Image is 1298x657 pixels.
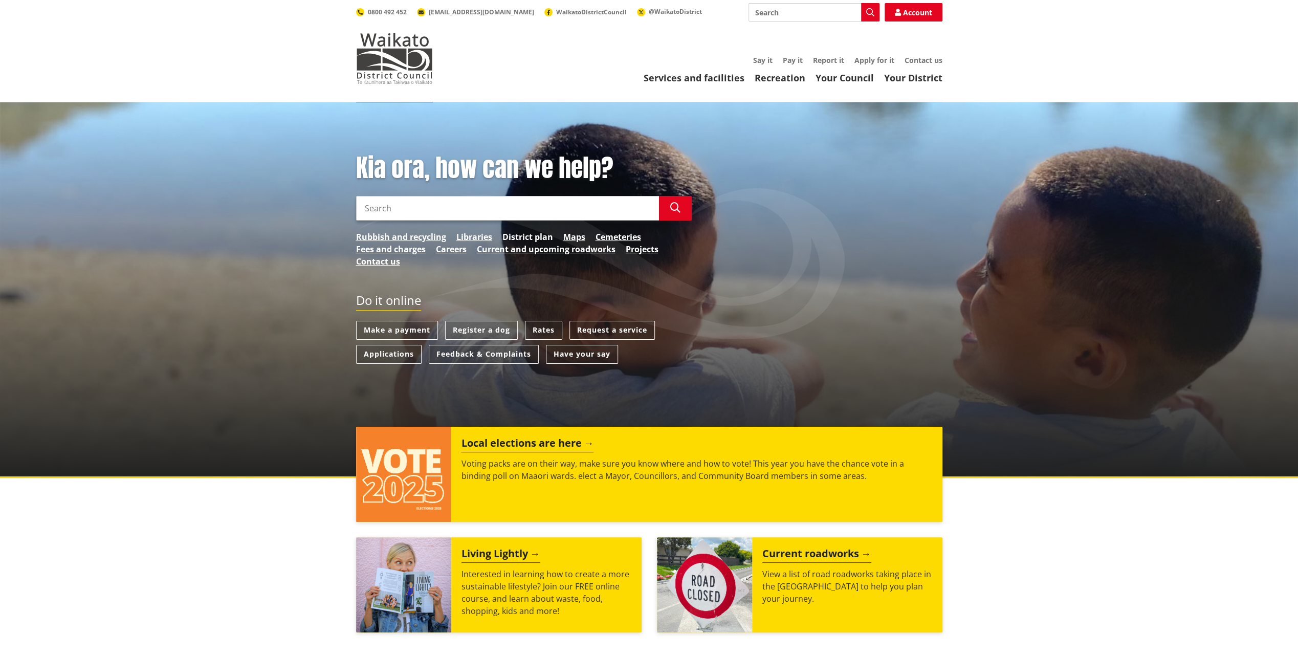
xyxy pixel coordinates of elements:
[356,427,451,522] img: Vote 2025
[1251,614,1288,651] iframe: Messenger Launcher
[477,243,615,255] a: Current and upcoming roadworks
[461,437,593,452] h2: Local elections are here
[525,321,562,340] a: Rates
[1070,245,1288,609] iframe: Messenger
[502,231,553,243] a: District plan
[456,231,492,243] a: Libraries
[356,427,942,522] a: Local elections are here Voting packs are on their way, make sure you know where and how to vote!...
[762,568,932,605] p: View a list of road roadworks taking place in the [GEOGRAPHIC_DATA] to help you plan your journey.
[356,231,446,243] a: Rubbish and recycling
[854,55,894,65] a: Apply for it
[417,8,534,16] a: [EMAIL_ADDRESS][DOMAIN_NAME]
[905,55,942,65] a: Contact us
[356,243,426,255] a: Fees and charges
[755,72,805,84] a: Recreation
[556,8,627,16] span: WaikatoDistrictCouncil
[626,243,658,255] a: Projects
[596,231,641,243] a: Cemeteries
[657,537,752,632] img: Road closed sign
[544,8,627,16] a: WaikatoDistrictCouncil
[644,72,744,84] a: Services and facilities
[356,255,400,268] a: Contact us
[884,72,942,84] a: Your District
[461,457,932,482] p: Voting packs are on their way, make sure you know where and how to vote! This year you have the c...
[356,33,433,84] img: Waikato District Council - Te Kaunihera aa Takiwaa o Waikato
[749,3,879,21] input: Search input
[813,55,844,65] a: Report it
[356,8,407,16] a: 0800 492 452
[563,231,585,243] a: Maps
[445,321,518,340] a: Register a dog
[569,321,655,340] a: Request a service
[649,7,702,16] span: @WaikatoDistrict
[356,196,659,221] input: Search input
[461,547,540,563] h2: Living Lightly
[753,55,773,65] a: Say it
[657,537,942,632] a: Current roadworks View a list of road roadworks taking place in the [GEOGRAPHIC_DATA] to help you...
[885,3,942,21] a: Account
[368,8,407,16] span: 0800 492 452
[461,568,631,617] p: Interested in learning how to create a more sustainable lifestyle? Join our FREE online course, a...
[356,293,421,311] h2: Do it online
[356,321,438,340] a: Make a payment
[429,8,534,16] span: [EMAIL_ADDRESS][DOMAIN_NAME]
[436,243,467,255] a: Careers
[546,345,618,364] a: Have your say
[762,547,871,563] h2: Current roadworks
[783,55,803,65] a: Pay it
[816,72,874,84] a: Your Council
[356,154,692,183] h1: Kia ora, how can we help?
[356,345,422,364] a: Applications
[637,7,702,16] a: @WaikatoDistrict
[356,537,451,632] img: Mainstream Green Workshop Series
[356,537,642,632] a: Living Lightly Interested in learning how to create a more sustainable lifestyle? Join our FREE o...
[429,345,539,364] a: Feedback & Complaints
